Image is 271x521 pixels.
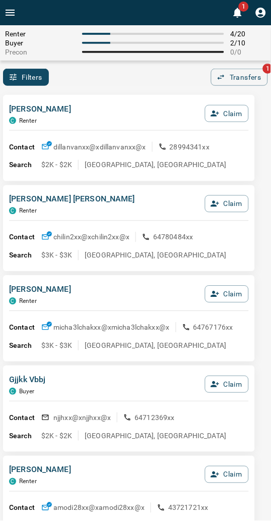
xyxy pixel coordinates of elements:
p: 28994341xx [170,142,210,152]
p: [GEOGRAPHIC_DATA], [GEOGRAPHIC_DATA] [85,431,226,441]
p: Contact [9,142,41,152]
p: 43721721xx [168,503,209,513]
p: amodi28xx@x amodi28xx@x [53,503,145,513]
p: [PERSON_NAME] [9,103,71,115]
button: Claim [205,105,249,122]
button: Claim [205,466,249,484]
p: Contact [9,232,41,243]
div: condos.ca [9,298,16,305]
button: Claim [205,195,249,213]
div: condos.ca [9,117,16,124]
p: [GEOGRAPHIC_DATA], [GEOGRAPHIC_DATA] [85,341,226,351]
button: Filters [3,69,49,86]
button: Profile [251,3,271,23]
p: Search [9,431,41,442]
button: Claim [205,286,249,303]
p: dillanvanxx@x dillanvanxx@x [53,142,146,152]
p: Contact [9,323,41,333]
p: Search [9,160,41,171]
span: 4 / 20 [230,30,266,38]
span: 0 / 0 [230,48,266,56]
p: [PERSON_NAME] [9,284,71,296]
p: micha3lchakxx@x micha3lchakxx@x [53,323,170,333]
span: Buyer [5,39,76,47]
button: 1 [228,3,248,23]
p: Renter [19,207,37,215]
p: Contact [9,413,41,424]
p: [PERSON_NAME] [9,464,71,477]
div: condos.ca [9,388,16,395]
p: Search [9,250,41,261]
p: Renter [19,298,37,305]
span: 2 / 10 [230,39,266,47]
p: 64712369xx [134,413,175,423]
p: [GEOGRAPHIC_DATA], [GEOGRAPHIC_DATA] [85,250,226,260]
p: Contact [9,503,41,514]
p: $2K - $2K [41,160,72,170]
p: Buyer [19,388,35,395]
p: chilin2xx@x chilin2xx@x [53,232,129,242]
p: Renter [19,117,37,124]
p: [PERSON_NAME] [PERSON_NAME] [9,193,135,205]
p: $3K - $3K [41,250,72,260]
p: Search [9,341,41,351]
button: Claim [205,376,249,393]
p: $2K - $2K [41,431,72,441]
button: Transfers [211,69,268,86]
span: Precon [5,48,76,56]
span: 1 [239,2,249,12]
div: condos.ca [9,207,16,215]
p: Renter [19,479,37,486]
p: Gjjkk Vbbj [9,374,46,386]
p: 64767176xx [193,323,234,333]
p: [GEOGRAPHIC_DATA], [GEOGRAPHIC_DATA] [85,160,226,170]
p: 64780484xx [153,232,193,242]
p: njjhxx@x njjhxx@x [53,413,111,423]
div: condos.ca [9,479,16,486]
span: Renter [5,30,76,38]
p: $3K - $3K [41,341,72,351]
